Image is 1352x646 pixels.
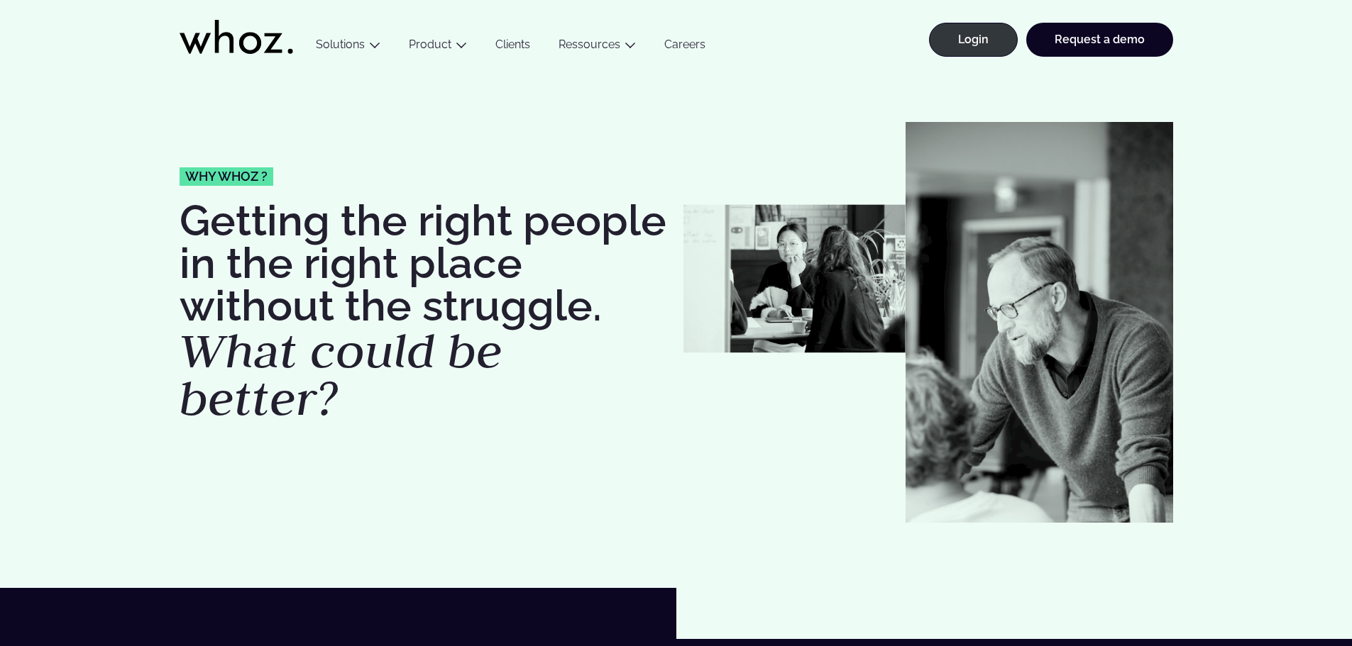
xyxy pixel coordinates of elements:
em: What could be better? [180,319,502,430]
a: Ressources [559,38,620,51]
a: Login [929,23,1018,57]
h1: Getting the right people in the right place without the struggle. [180,199,669,423]
span: Why whoz ? [185,170,268,183]
button: Solutions [302,38,395,57]
button: Ressources [544,38,650,57]
a: Product [409,38,451,51]
button: Product [395,38,481,57]
a: Request a demo [1026,23,1173,57]
a: Clients [481,38,544,57]
img: Whozzies-working [683,205,906,353]
a: Careers [650,38,720,57]
img: Jean-Philippe Couturier whozzy [906,122,1173,523]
